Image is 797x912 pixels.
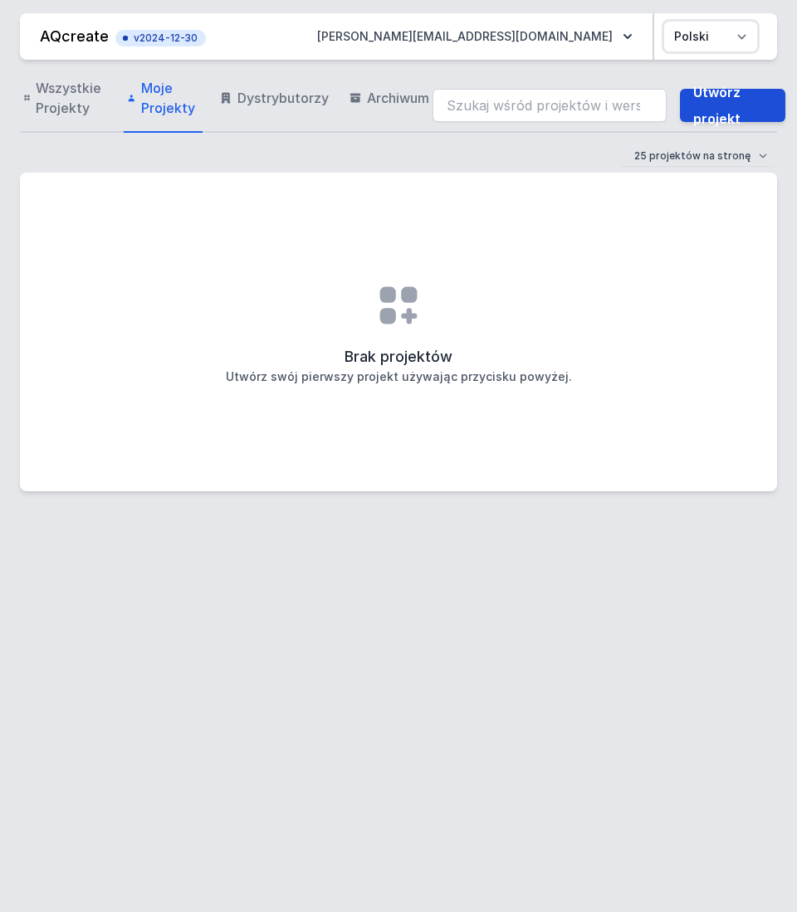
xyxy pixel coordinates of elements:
[304,22,646,51] button: [PERSON_NAME][EMAIL_ADDRESS][DOMAIN_NAME]
[226,368,572,385] h3: Utwórz swój pierwszy projekt używając przycisku powyżej.
[664,22,757,51] select: Wybierz język
[216,65,332,133] a: Dystrybutorzy
[367,88,429,108] span: Archiwum
[124,32,198,45] span: v2024-12-30
[36,78,107,118] span: Wszystkie Projekty
[40,27,109,45] a: AQcreate
[20,65,110,133] a: Wszystkie Projekty
[141,78,199,118] span: Moje Projekty
[115,27,206,46] button: v2024-12-30
[124,65,203,133] a: Moje Projekty
[345,65,433,133] a: Archiwum
[433,89,667,122] input: Szukaj wśród projektów i wersji...
[680,89,785,122] a: Utwórz projekt
[237,88,329,108] span: Dystrybutorzy
[345,345,452,368] h2: Brak projektów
